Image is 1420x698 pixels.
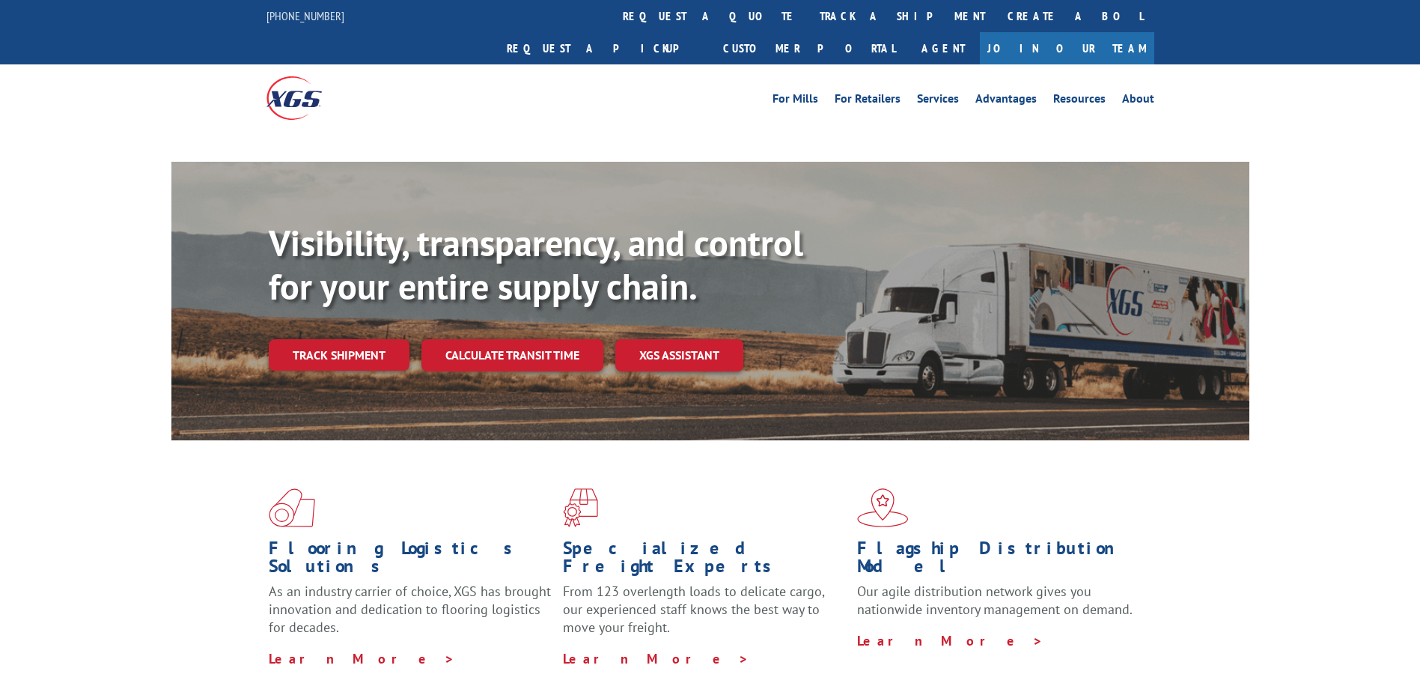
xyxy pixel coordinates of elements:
[563,583,846,649] p: From 123 overlength loads to delicate cargo, our experienced staff knows the best way to move you...
[857,539,1140,583] h1: Flagship Distribution Model
[917,93,959,109] a: Services
[563,650,749,667] a: Learn More >
[421,339,603,371] a: Calculate transit time
[857,632,1043,649] a: Learn More >
[269,488,315,527] img: xgs-icon-total-supply-chain-intelligence-red
[615,339,743,371] a: XGS ASSISTANT
[269,339,409,371] a: Track shipment
[266,8,344,23] a: [PHONE_NUMBER]
[269,583,551,636] span: As an industry carrier of choice, XGS has brought innovation and dedication to flooring logistics...
[835,93,901,109] a: For Retailers
[269,650,455,667] a: Learn More >
[980,32,1154,64] a: Join Our Team
[712,32,906,64] a: Customer Portal
[563,488,598,527] img: xgs-icon-focused-on-flooring-red
[563,539,846,583] h1: Specialized Freight Experts
[975,93,1037,109] a: Advantages
[269,539,552,583] h1: Flooring Logistics Solutions
[1122,93,1154,109] a: About
[496,32,712,64] a: Request a pickup
[773,93,818,109] a: For Mills
[906,32,980,64] a: Agent
[269,219,803,309] b: Visibility, transparency, and control for your entire supply chain.
[857,488,909,527] img: xgs-icon-flagship-distribution-model-red
[1053,93,1106,109] a: Resources
[857,583,1133,618] span: Our agile distribution network gives you nationwide inventory management on demand.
